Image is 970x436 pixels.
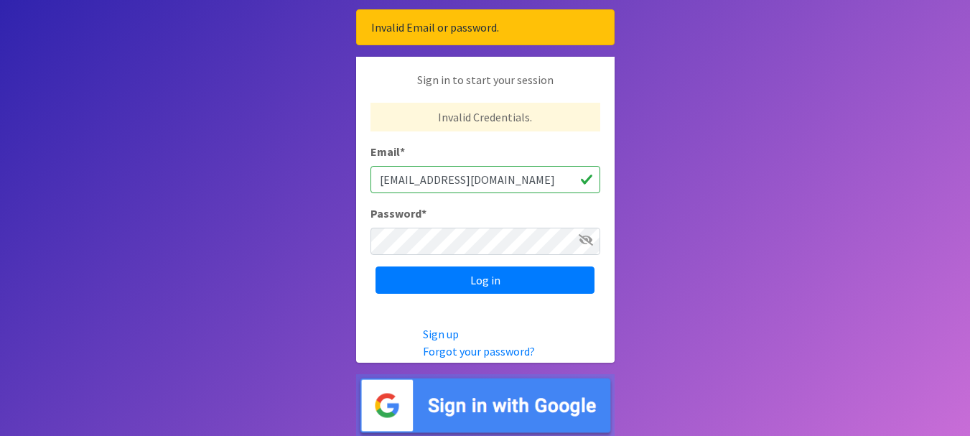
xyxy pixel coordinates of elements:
input: Log in [376,266,594,294]
abbr: required [400,144,405,159]
p: Sign in to start your session [370,71,600,103]
abbr: required [421,206,426,221]
div: Invalid Email or password. [356,9,615,45]
a: Sign up [423,327,459,341]
p: Invalid Credentials. [370,103,600,131]
label: Email [370,143,405,160]
label: Password [370,205,426,222]
a: Forgot your password? [423,344,535,358]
